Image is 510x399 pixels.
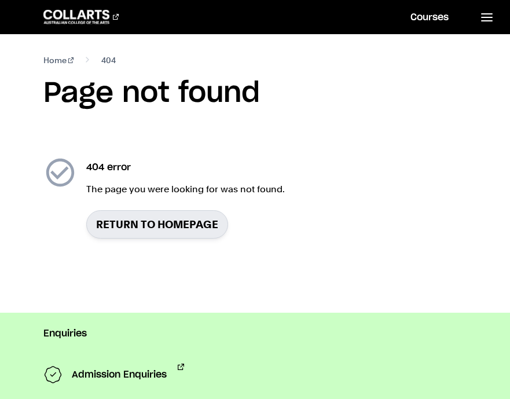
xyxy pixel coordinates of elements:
[86,160,285,174] h2: 404 error
[43,76,467,111] h1: Page not found
[101,53,116,67] span: 404
[43,313,467,341] div: Enquiries
[72,364,167,387] span: Admission Enquiries
[43,364,184,387] a: Admission Enquiries
[86,182,285,196] p: The page you were looking for was not found.
[43,10,119,24] div: Go to homepage
[86,210,228,239] a: Return to homepage
[43,53,74,67] a: Home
